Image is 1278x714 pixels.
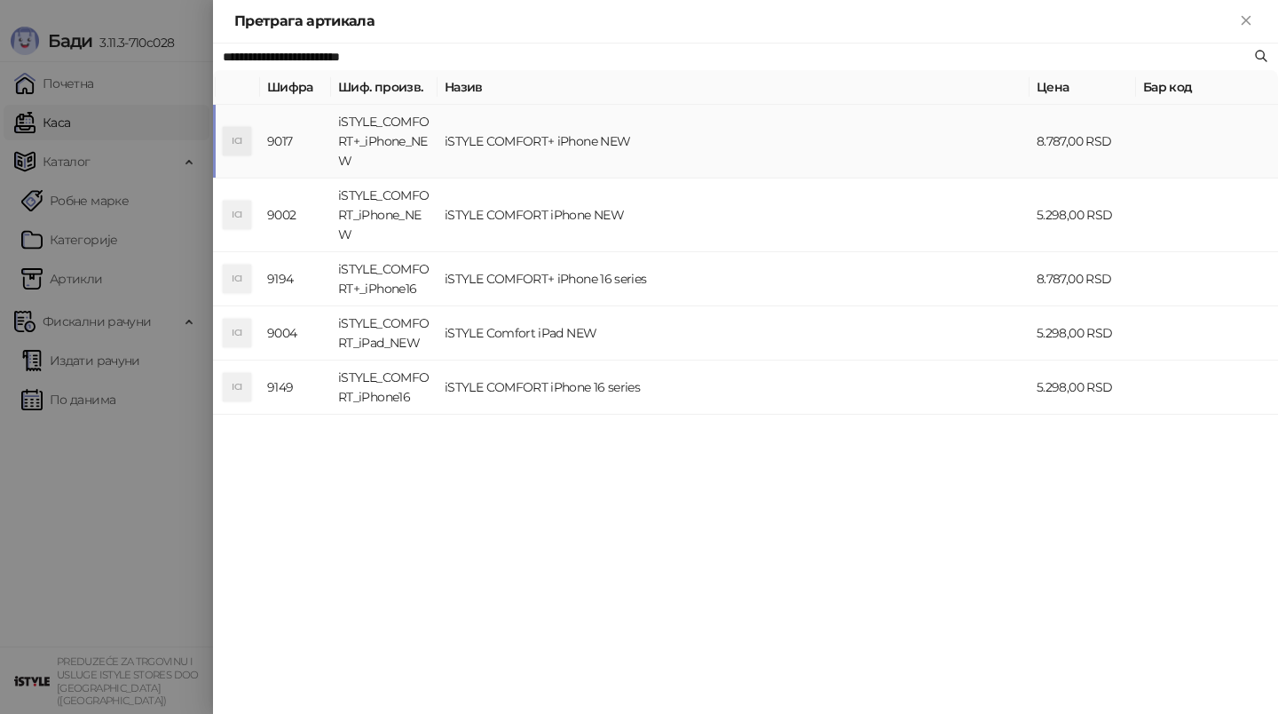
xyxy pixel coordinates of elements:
[260,361,331,415] td: 9149
[438,361,1029,415] td: iSTYLE COMFORT iPhone 16 series
[331,70,438,105] th: Шиф. произв.
[1029,361,1136,415] td: 5.298,00 RSD
[1235,11,1257,32] button: Close
[331,361,438,415] td: iSTYLE_COMFORT_iPhone16
[331,178,438,252] td: iSTYLE_COMFORT_iPhone_NEW
[260,105,331,178] td: 9017
[1029,70,1136,105] th: Цена
[234,11,1235,32] div: Претрага артикала
[260,306,331,361] td: 9004
[1029,178,1136,252] td: 5.298,00 RSD
[223,127,251,155] div: ICI
[331,252,438,306] td: iSTYLE_COMFORT+_iPhone16
[1136,70,1278,105] th: Бар код
[1029,306,1136,361] td: 5.298,00 RSD
[438,252,1029,306] td: iSTYLE COMFORT+ iPhone 16 series
[260,252,331,306] td: 9194
[438,306,1029,361] td: iSTYLE Comfort iPad NEW
[1029,105,1136,178] td: 8.787,00 RSD
[260,70,331,105] th: Шифра
[223,319,251,347] div: ICI
[260,178,331,252] td: 9002
[223,373,251,401] div: ICI
[223,201,251,229] div: ICI
[331,105,438,178] td: iSTYLE_COMFORT+_iPhone_NEW
[438,70,1029,105] th: Назив
[223,265,251,293] div: ICI
[438,105,1029,178] td: iSTYLE COMFORT+ iPhone NEW
[331,306,438,361] td: iSTYLE_COMFORT_iPad_NEW
[1029,252,1136,306] td: 8.787,00 RSD
[438,178,1029,252] td: iSTYLE COMFORT iPhone NEW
